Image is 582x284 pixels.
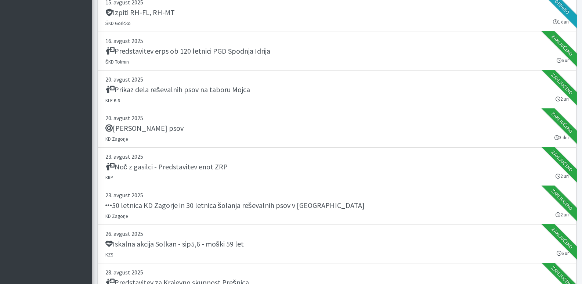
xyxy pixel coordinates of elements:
[98,32,576,71] a: 16. avgust 2025 Predstavitev erps ob 120 letnici PGD Spodnja Idrija ŠKD Tolmin 6 ur Zaključeno
[98,109,576,148] a: 20. avgust 2025 [PERSON_NAME] psov KD Zagorje 3 dni Zaključeno
[98,225,576,263] a: 26. avgust 2025 Iskalna akcija Solkan - sip5,6 - moški 59 let KZS 6 ur Zaključeno
[98,71,576,109] a: 20. avgust 2025 Prikaz dela reševalnih psov na taboru Mojca KLP K-9 2 uri Zaključeno
[105,213,128,219] small: KD Zagorje
[105,85,250,94] h5: Prikaz dela reševalnih psov na taboru Mojca
[105,201,365,210] h5: 50 letnica KD Zagorje in 30 letnica šolanja reševalnih psov v [GEOGRAPHIC_DATA]
[98,148,576,186] a: 23. avgust 2025 Noč z gasilci - Predstavitev enot ZRP KRP 2 uri Zaključeno
[105,268,569,277] p: 28. avgust 2025
[105,114,569,122] p: 20. avgust 2025
[105,252,113,258] small: KZS
[105,136,128,142] small: KD Zagorje
[105,75,569,84] p: 20. avgust 2025
[105,36,569,45] p: 16. avgust 2025
[105,162,228,171] h5: Noč z gasilci - Predstavitev enot ZRP
[105,20,131,26] small: ŠKD Goričko
[105,47,270,55] h5: Predstavitev erps ob 120 letnici PGD Spodnja Idrija
[105,175,113,180] small: KRP
[105,229,569,238] p: 26. avgust 2025
[105,152,569,161] p: 23. avgust 2025
[105,191,569,199] p: 23. avgust 2025
[98,186,576,225] a: 23. avgust 2025 50 letnica KD Zagorje in 30 letnica šolanja reševalnih psov v [GEOGRAPHIC_DATA] K...
[105,97,120,103] small: KLP K-9
[105,59,129,65] small: ŠKD Tolmin
[105,240,244,248] h5: Iskalna akcija Solkan - sip5,6 - moški 59 let
[105,124,184,133] h5: [PERSON_NAME] psov
[105,8,175,17] h5: Izpiti RH-FL, RH-MT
